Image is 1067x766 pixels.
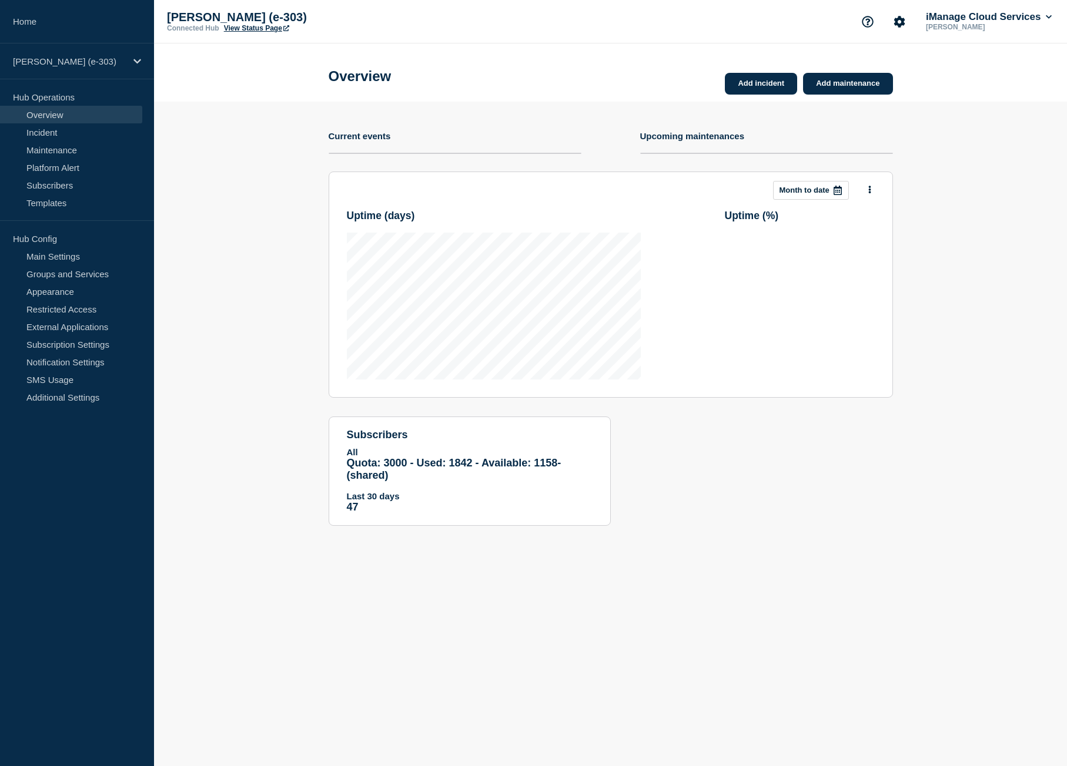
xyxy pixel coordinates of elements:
span: Quota: 3000 - Used: 1842 - Available: 1158 - (shared) [347,457,561,481]
p: [PERSON_NAME] (e-303) [167,11,402,24]
p: Last 30 days [347,491,593,501]
button: Month to date [773,181,849,200]
p: Connected Hub [167,24,219,32]
h4: subscribers [347,429,593,441]
h1: Overview [329,68,392,85]
p: 47 [347,501,593,513]
h3: Uptime ( % ) [725,210,779,222]
h3: Uptime ( days ) [347,210,415,222]
a: Add incident [725,73,797,95]
a: Add maintenance [803,73,892,95]
p: All [347,447,593,457]
p: Month to date [780,186,829,194]
p: [PERSON_NAME] (e-303) [13,56,126,66]
h4: Upcoming maintenances [640,131,745,141]
button: Account settings [887,9,912,34]
p: [PERSON_NAME] [924,23,1046,31]
a: View Status Page [224,24,289,32]
button: Support [855,9,880,34]
h4: Current events [329,131,391,141]
button: iManage Cloud Services [924,11,1054,23]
